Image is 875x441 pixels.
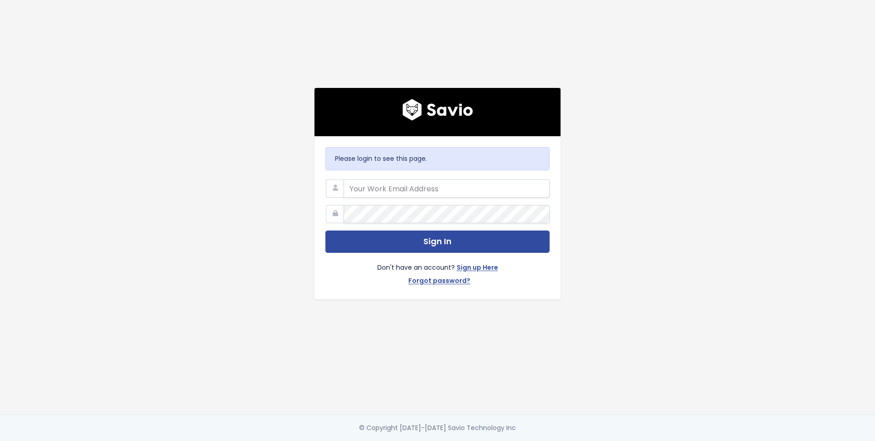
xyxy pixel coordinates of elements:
[359,422,516,434] div: © Copyright [DATE]-[DATE] Savio Technology Inc
[402,99,473,121] img: logo600x187.a314fd40982d.png
[457,262,498,275] a: Sign up Here
[344,179,550,198] input: Your Work Email Address
[408,275,470,288] a: Forgot password?
[325,253,550,288] div: Don't have an account?
[325,231,550,253] button: Sign In
[335,153,540,164] p: Please login to see this page.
